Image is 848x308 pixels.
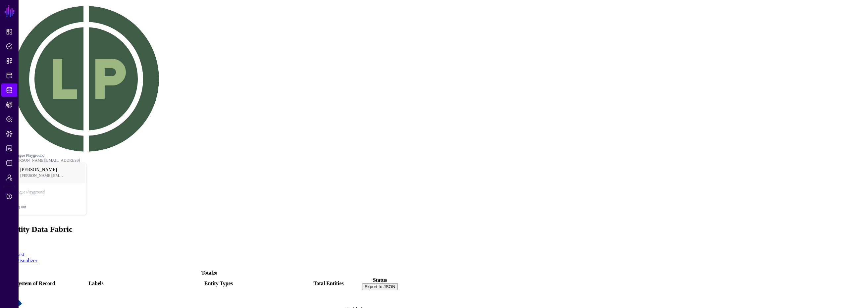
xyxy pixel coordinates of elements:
[6,72,13,79] span: Protected Systems
[3,225,840,234] h2: Identity Data Fabric
[13,158,87,163] div: [PERSON_NAME][EMAIL_ADDRESS]
[14,190,67,195] span: League Playground
[6,43,13,50] span: Policies
[362,283,398,290] button: Export to JSON
[13,153,44,158] a: League Playground
[6,174,13,181] span: Admin
[6,193,13,200] span: Support
[345,277,415,283] div: Status
[213,271,217,276] small: 20
[14,205,86,210] div: Log out
[16,258,37,263] a: Visualizer
[6,87,13,93] span: Identity Data Fabric
[4,4,15,19] a: SGNL
[6,101,13,108] span: CAEP Hub
[201,270,213,276] strong: Total
[6,116,13,123] span: Policy Lens
[6,160,13,166] span: Logs
[313,281,344,286] div: Total Entities
[16,252,24,257] a: List
[20,173,65,178] span: [PERSON_NAME][EMAIL_ADDRESS]
[204,281,233,286] span: Entity Types
[6,28,13,35] span: Dashboard
[6,130,13,137] span: Data Lens
[4,281,67,286] div: System of Record
[6,58,13,64] span: Snippets
[20,167,65,173] span: [PERSON_NAME]
[13,6,159,152] img: svg+xml;base64,PHN2ZyB3aWR0aD0iNDQwIiBoZWlnaHQ9IjQ0MCIgdmlld0JveD0iMCAwIDQ0MCA0NDAiIGZpbGw9Im5vbm...
[6,145,13,152] span: Reports
[69,281,124,286] div: Labels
